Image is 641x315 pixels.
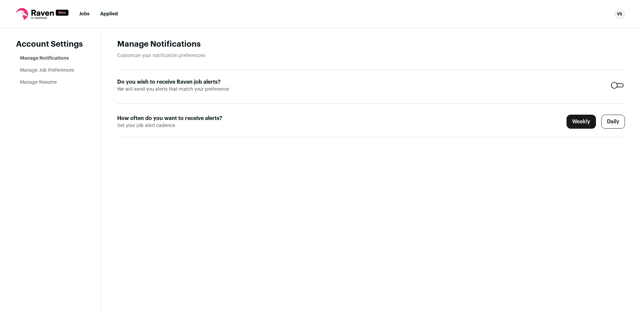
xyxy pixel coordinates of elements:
[117,52,625,59] p: Customize your notification preferences
[567,115,596,129] label: Weekly
[614,9,625,19] div: VS
[20,68,74,73] a: Manage Job Preferences
[117,39,625,50] h1: Manage Notifications
[79,12,89,16] a: Jobs
[117,122,284,129] span: Set your job alert cadence
[16,39,85,50] header: Account Settings
[117,86,284,93] span: We will send you alerts that match your preference
[100,12,118,16] a: Applied
[20,56,69,61] a: Manage Notifications
[614,9,625,19] button: Open dropdown
[20,80,57,85] a: Manage Resume
[117,114,284,122] label: How often do you want to receive alerts?
[117,78,284,86] label: Do you wish to receive Raven job alerts?
[601,115,625,129] label: Daily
